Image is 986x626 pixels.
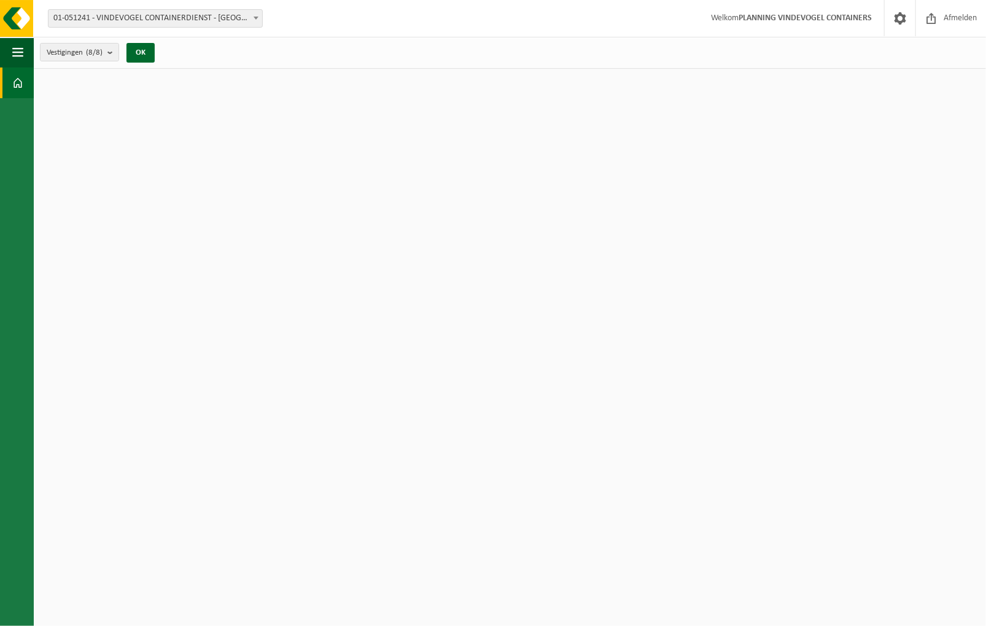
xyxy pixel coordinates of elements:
button: Vestigingen(8/8) [40,43,119,61]
span: Vestigingen [47,44,103,62]
button: OK [126,43,155,63]
count: (8/8) [86,48,103,56]
strong: PLANNING VINDEVOGEL CONTAINERS [739,14,872,23]
span: 01-051241 - VINDEVOGEL CONTAINERDIENST - OUDENAARDE - OUDENAARDE [49,10,262,27]
span: 01-051241 - VINDEVOGEL CONTAINERDIENST - OUDENAARDE - OUDENAARDE [48,9,263,28]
